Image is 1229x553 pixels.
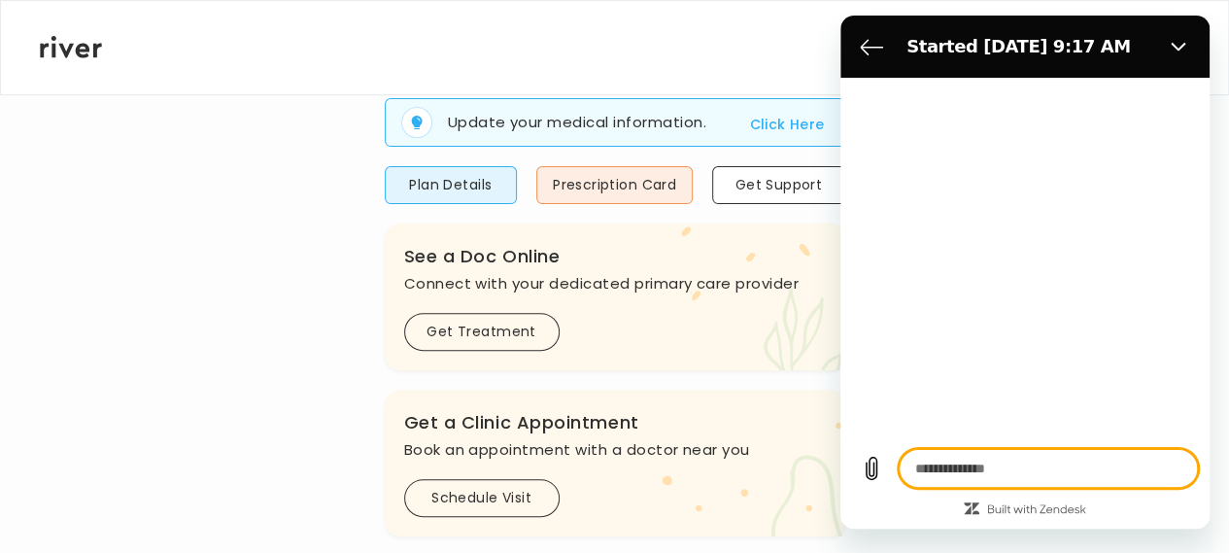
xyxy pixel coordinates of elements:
[404,243,826,270] h3: See a Doc Online
[712,166,844,204] button: Get Support
[536,166,693,204] button: Prescription Card
[385,166,517,204] button: Plan Details
[840,16,1210,529] iframe: Messaging window
[404,313,560,351] button: Get Treatment
[404,409,826,436] h3: Get a Clinic Appointment
[749,113,824,136] button: Click Here
[404,436,826,464] p: Book an appointment with a doctor near you
[404,479,560,517] button: Schedule Visit
[448,112,706,134] p: Update your medical information.
[404,270,826,297] p: Connect with your dedicated primary care provider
